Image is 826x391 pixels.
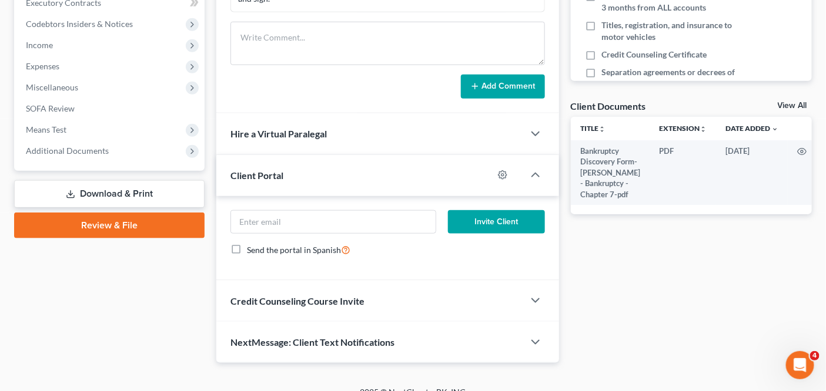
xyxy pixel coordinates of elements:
[601,49,707,60] span: Credit Counseling Certificate
[14,213,205,238] a: Review & File
[16,98,205,119] a: SOFA Review
[650,140,716,205] td: PDF
[571,100,646,112] div: Client Documents
[659,124,707,133] a: Extensionunfold_more
[230,128,327,139] span: Hire a Virtual Paralegal
[26,61,59,71] span: Expenses
[601,66,742,90] span: Separation agreements or decrees of divorces
[26,19,133,29] span: Codebtors Insiders & Notices
[230,295,364,306] span: Credit Counseling Course Invite
[26,124,66,134] span: Means Test
[598,126,606,133] i: unfold_more
[778,102,807,110] a: View All
[230,336,394,348] span: NextMessage: Client Text Notifications
[700,126,707,133] i: unfold_more
[580,124,606,133] a: Titleunfold_more
[448,210,545,234] button: Invite Client
[786,351,814,379] iframe: Intercom live chat
[247,245,341,255] span: Send the portal in Spanish
[231,211,436,233] input: Enter email
[230,170,283,181] span: Client Portal
[571,140,650,205] td: Bankruptcy Discovery Form-[PERSON_NAME] - Bankruptcy - Chapter 7-pdf
[716,140,788,205] td: [DATE]
[771,126,778,133] i: expand_more
[601,19,742,43] span: Titles, registration, and insurance to motor vehicles
[461,75,545,99] button: Add Comment
[725,124,778,133] a: Date Added expand_more
[14,180,205,208] a: Download & Print
[26,40,53,50] span: Income
[26,82,78,92] span: Miscellaneous
[26,146,109,156] span: Additional Documents
[810,351,820,360] span: 4
[26,103,75,113] span: SOFA Review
